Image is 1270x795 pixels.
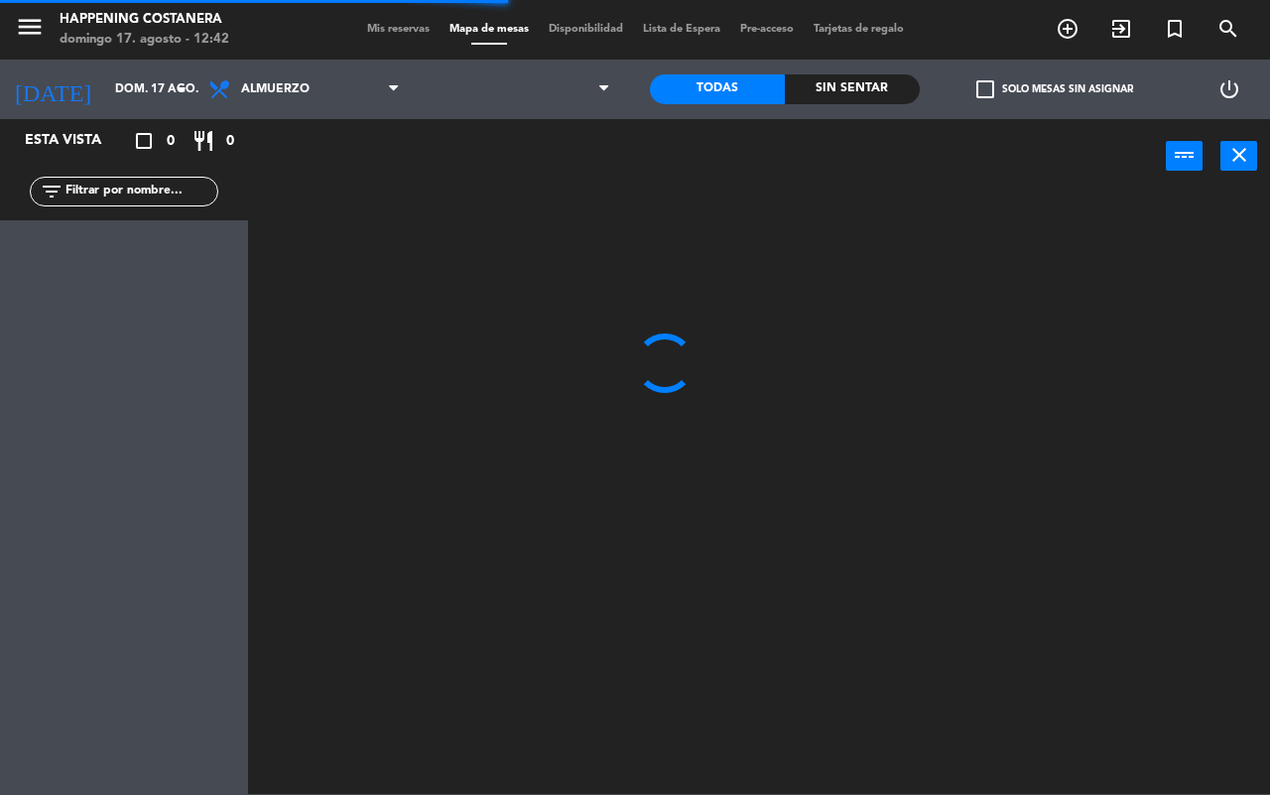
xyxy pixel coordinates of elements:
button: close [1220,141,1257,171]
span: Disponibilidad [539,24,633,35]
i: close [1227,143,1251,167]
span: 0 [167,130,175,153]
i: menu [15,12,45,42]
span: Lista de Espera [633,24,730,35]
label: Solo mesas sin asignar [976,80,1133,98]
i: power_settings_new [1217,77,1241,101]
div: Esta vista [10,129,143,153]
span: Mapa de mesas [440,24,539,35]
div: domingo 17. agosto - 12:42 [60,30,229,50]
i: crop_square [132,129,156,153]
i: arrow_drop_down [170,77,193,101]
span: Pre-acceso [730,24,804,35]
div: Sin sentar [785,74,920,104]
span: check_box_outline_blank [976,80,994,98]
button: power_input [1166,141,1203,171]
i: filter_list [40,180,63,203]
i: exit_to_app [1109,17,1133,41]
div: Happening Costanera [60,10,229,30]
i: restaurant [191,129,215,153]
span: Tarjetas de regalo [804,24,914,35]
input: Filtrar por nombre... [63,181,217,202]
span: 0 [226,130,234,153]
i: turned_in_not [1163,17,1187,41]
i: add_circle_outline [1056,17,1079,41]
div: Todas [650,74,785,104]
i: power_input [1173,143,1197,167]
span: Mis reservas [357,24,440,35]
span: Almuerzo [241,82,310,96]
button: menu [15,12,45,49]
i: search [1216,17,1240,41]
